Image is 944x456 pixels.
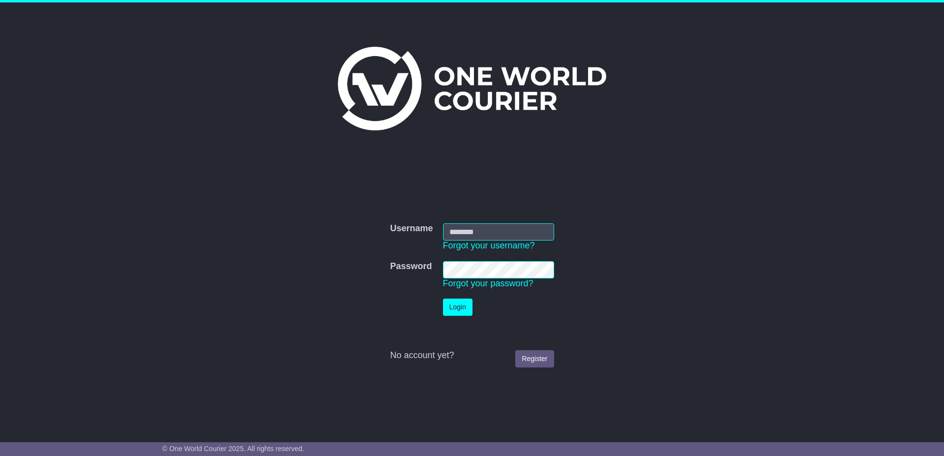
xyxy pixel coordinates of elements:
label: Password [390,261,432,272]
img: One World [338,47,606,130]
button: Login [443,299,472,316]
span: © One World Courier 2025. All rights reserved. [162,445,304,453]
a: Forgot your username? [443,241,535,250]
a: Register [515,350,554,367]
label: Username [390,223,433,234]
a: Forgot your password? [443,278,533,288]
div: No account yet? [390,350,554,361]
